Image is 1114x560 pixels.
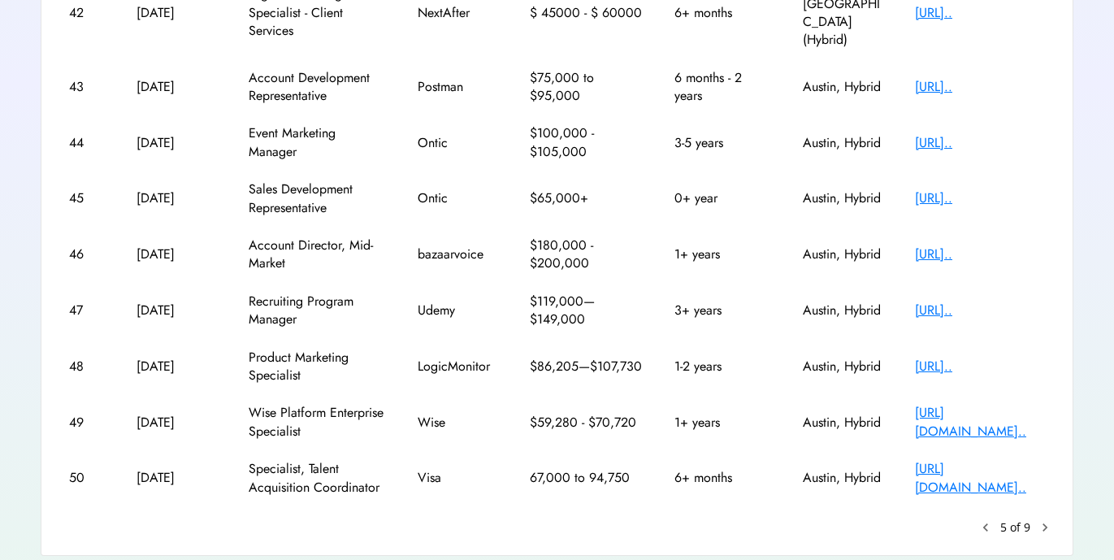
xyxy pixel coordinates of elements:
[7,213,1107,228] div: Add Outline Template
[7,242,1107,257] div: Journal
[530,4,644,22] div: $ 45000 - $ 60000
[915,78,1045,96] div: [URL]..
[1037,519,1053,536] button: chevron_right
[674,358,772,376] div: 1-2 years
[7,315,1107,330] div: TODO: put dlg title
[7,271,1107,286] div: Newspaper
[137,302,218,319] div: [DATE]
[7,67,1107,81] div: Move To ...
[7,52,1107,67] div: Sort New > Old
[915,134,1045,152] div: [URL]..
[69,245,106,263] div: 46
[137,469,218,487] div: [DATE]
[418,358,499,376] div: LogicMonitor
[674,69,772,106] div: 6 months - 2 years
[530,237,644,273] div: $180,000 - $200,000
[137,189,218,207] div: [DATE]
[915,189,1045,207] div: [URL]..
[7,405,1107,419] div: DELETE
[7,125,1107,140] div: Rename
[530,293,644,329] div: $119,000—$149,000
[249,460,387,497] div: Specialist, Talent Acquisition Coordinator
[7,37,1107,52] div: Sort A > Z
[137,358,218,376] div: [DATE]
[7,522,1107,536] div: WEBSITE
[915,302,1045,319] div: [URL]..
[530,358,644,376] div: $86,205—$107,730
[249,237,387,273] div: Account Director, Mid-Market
[977,519,994,536] button: keyboard_arrow_left
[137,4,218,22] div: [DATE]
[803,414,884,432] div: Austin, Hybrid
[674,469,772,487] div: 6+ months
[7,493,1107,507] div: SAVE
[69,302,106,319] div: 47
[418,134,499,152] div: Ontic
[7,286,1107,301] div: Television/Radio
[674,245,772,263] div: 1+ years
[7,449,1107,463] div: CANCEL
[674,4,772,22] div: 6+ months
[7,198,1107,213] div: Print
[137,78,218,96] div: [DATE]
[418,302,499,319] div: Udemy
[915,404,1045,441] div: [URL][DOMAIN_NAME]..
[530,414,644,432] div: $59,280 - $70,720
[137,245,218,263] div: [DATE]
[418,245,499,263] div: bazaarvoice
[7,478,1107,493] div: New source
[7,7,340,21] div: Home
[803,134,884,152] div: Austin, Hybrid
[7,507,1107,522] div: BOOK
[7,81,1107,96] div: Delete
[674,414,772,432] div: 1+ years
[69,469,106,487] div: 50
[7,169,1107,184] div: Rename Outline
[69,414,106,432] div: 49
[915,460,1045,497] div: [URL][DOMAIN_NAME]..
[7,184,1107,198] div: Download
[7,361,1107,376] div: ???
[915,4,1045,22] div: [URL]..
[69,358,106,376] div: 48
[69,4,106,22] div: 42
[530,189,644,207] div: $65,000+
[7,463,1107,478] div: MOVE
[249,349,387,385] div: Product Marketing Specialist
[7,96,1107,111] div: Options
[418,4,499,22] div: NextAfter
[803,189,884,207] div: Austin, Hybrid
[7,154,1107,169] div: Delete
[137,134,218,152] div: [DATE]
[7,419,1107,434] div: Move to ...
[530,124,644,161] div: $100,000 - $105,000
[7,111,1107,125] div: Sign out
[7,301,1107,315] div: Visual Art
[803,469,884,487] div: Austin, Hybrid
[915,245,1045,263] div: [URL]..
[803,245,884,263] div: Austin, Hybrid
[674,189,772,207] div: 0+ year
[137,414,218,432] div: [DATE]
[7,434,1107,449] div: Home
[7,228,1107,242] div: Search for Source
[418,189,499,207] div: Ontic
[69,134,106,152] div: 44
[418,414,499,432] div: Wise
[69,189,106,207] div: 45
[803,358,884,376] div: Austin, Hybrid
[7,346,1107,361] div: CANCEL
[674,302,772,319] div: 3+ years
[7,376,1107,390] div: This outline has no content. Would you like to delete it?
[803,78,884,96] div: Austin, Hybrid
[7,536,1107,551] div: JOURNAL
[674,134,772,152] div: 3-5 years
[7,140,1107,154] div: Move To ...
[249,293,387,329] div: Recruiting Program Manager
[803,302,884,319] div: Austin, Hybrid
[1000,519,1030,536] div: 5 of 9
[915,358,1045,376] div: [URL]..
[7,257,1107,271] div: Magazine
